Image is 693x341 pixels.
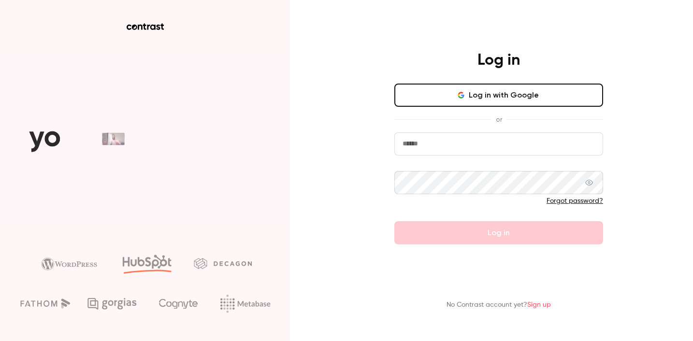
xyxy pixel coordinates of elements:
[547,198,603,204] a: Forgot password?
[527,301,551,308] a: Sign up
[394,84,603,107] button: Log in with Google
[194,258,252,269] img: decagon
[491,114,507,125] span: or
[447,300,551,310] p: No Contrast account yet?
[477,51,520,70] h4: Log in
